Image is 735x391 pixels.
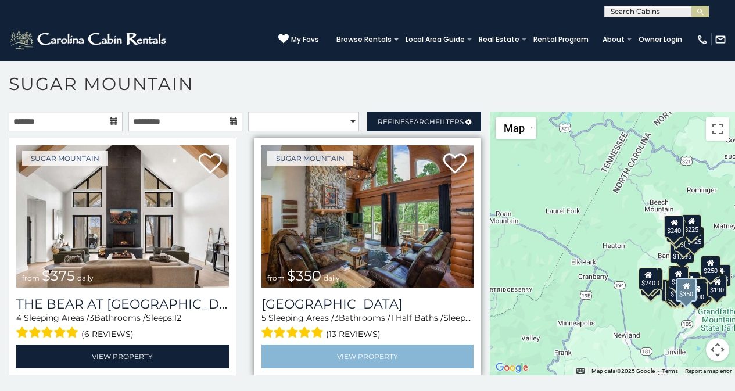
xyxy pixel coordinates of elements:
[711,264,731,286] div: $155
[685,368,732,374] a: Report a map error
[493,360,531,375] img: Google
[199,152,222,177] a: Add to favorites
[684,227,704,249] div: $125
[496,117,536,139] button: Change map style
[261,145,474,288] a: Grouse Moor Lodge from $350 daily
[591,368,655,374] span: Map data ©2025 Google
[662,368,678,374] a: Terms
[261,312,474,342] div: Sleeping Areas / Bathrooms / Sleeps:
[331,31,397,48] a: Browse Rentals
[665,280,685,302] div: $155
[400,31,471,48] a: Local Area Guide
[261,296,474,312] a: [GEOGRAPHIC_DATA]
[267,151,353,166] a: Sugar Mountain
[405,117,435,126] span: Search
[16,296,229,312] a: The Bear At [GEOGRAPHIC_DATA]
[367,112,481,131] a: RefineSearchFilters
[528,31,594,48] a: Rental Program
[706,338,729,361] button: Map camera controls
[668,279,687,301] div: $175
[687,282,707,304] div: $500
[261,296,474,312] h3: Grouse Moor Lodge
[706,117,729,141] button: Toggle fullscreen view
[16,313,21,323] span: 4
[278,34,319,45] a: My Favs
[676,278,697,302] div: $350
[22,151,108,166] a: Sugar Mountain
[443,152,467,177] a: Add to favorites
[174,313,181,323] span: 12
[707,275,727,297] div: $190
[668,266,688,288] div: $190
[77,274,94,282] span: daily
[390,313,443,323] span: 1 Half Baths /
[89,313,94,323] span: 3
[261,313,266,323] span: 5
[664,216,684,238] div: $240
[261,345,474,368] a: View Property
[680,272,700,294] div: $200
[81,327,134,342] span: (6 reviews)
[378,117,464,126] span: Refine Filters
[633,31,688,48] a: Owner Login
[287,267,321,284] span: $350
[291,34,319,45] span: My Favs
[326,327,381,342] span: (13 reviews)
[504,122,525,134] span: Map
[42,267,75,284] span: $375
[576,367,585,375] button: Keyboard shortcuts
[471,313,479,323] span: 12
[16,145,229,288] a: The Bear At Sugar Mountain from $375 daily
[670,241,694,263] div: $1,095
[16,296,229,312] h3: The Bear At Sugar Mountain
[261,145,474,288] img: Grouse Moor Lodge
[715,34,726,45] img: mail-regular-white.png
[639,268,658,290] div: $240
[267,274,285,282] span: from
[324,274,340,282] span: daily
[682,214,701,236] div: $225
[669,267,689,289] div: $300
[701,256,720,278] div: $250
[697,34,708,45] img: phone-regular-white.png
[16,312,229,342] div: Sleeping Areas / Bathrooms / Sleeps:
[16,145,229,288] img: The Bear At Sugar Mountain
[9,28,170,51] img: White-1-2.png
[493,360,531,375] a: Open this area in Google Maps (opens a new window)
[473,31,525,48] a: Real Estate
[693,278,713,300] div: $195
[334,313,339,323] span: 3
[597,31,630,48] a: About
[16,345,229,368] a: View Property
[22,274,40,282] span: from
